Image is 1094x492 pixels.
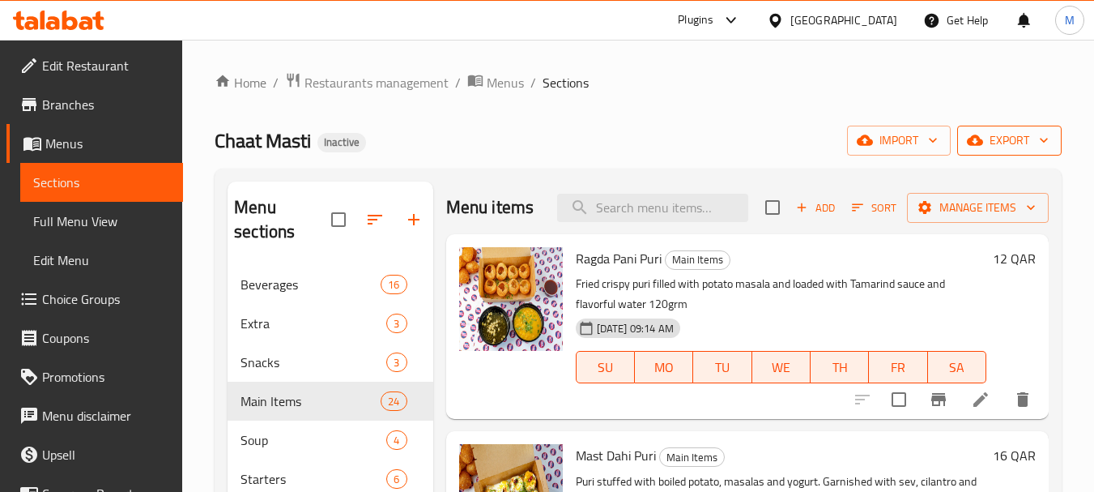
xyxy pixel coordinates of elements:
[920,198,1036,218] span: Manage items
[590,321,680,336] span: [DATE] 09:14 AM
[530,73,536,92] li: /
[756,190,790,225] span: Select section
[6,435,183,474] a: Upsell
[971,390,990,409] a: Edit menu item
[215,73,266,92] a: Home
[241,314,386,333] span: Extra
[752,351,811,383] button: WE
[852,199,896,217] span: Sort
[381,394,406,409] span: 24
[576,443,656,468] span: Mast Dahi Puri
[794,199,837,217] span: Add
[321,203,355,237] span: Select all sections
[790,195,841,220] button: Add
[934,356,980,379] span: SA
[304,73,449,92] span: Restaurants management
[241,430,386,450] span: Soup
[45,134,170,153] span: Menus
[6,85,183,124] a: Branches
[841,195,907,220] span: Sort items
[678,11,713,30] div: Plugins
[381,277,406,293] span: 16
[42,328,170,348] span: Coupons
[957,126,1062,156] button: export
[446,195,534,220] h2: Menu items
[6,357,183,396] a: Promotions
[693,351,751,383] button: TU
[20,163,183,202] a: Sections
[970,130,1049,151] span: export
[641,356,687,379] span: MO
[317,133,366,152] div: Inactive
[869,351,927,383] button: FR
[228,343,432,382] div: Snacks3
[20,202,183,241] a: Full Menu View
[241,391,381,411] span: Main Items
[817,356,862,379] span: TH
[228,265,432,304] div: Beverages16
[993,444,1036,467] h6: 16 QAR
[42,367,170,387] span: Promotions
[33,173,170,192] span: Sections
[42,56,170,75] span: Edit Restaurant
[790,195,841,220] span: Add item
[1065,11,1075,29] span: M
[6,319,183,357] a: Coupons
[381,275,407,294] div: items
[635,351,693,383] button: MO
[355,200,394,239] span: Sort sections
[42,406,170,426] span: Menu disclaimer
[875,356,921,379] span: FR
[42,289,170,309] span: Choice Groups
[459,247,563,351] img: Ragda Pani Puri
[882,383,916,417] span: Select to update
[811,351,869,383] button: TH
[583,356,628,379] span: SU
[666,250,730,269] span: Main Items
[42,445,170,464] span: Upsell
[387,355,406,370] span: 3
[387,433,406,448] span: 4
[665,250,730,270] div: Main Items
[790,11,897,29] div: [GEOGRAPHIC_DATA]
[228,382,432,421] div: Main Items24
[33,212,170,231] span: Full Menu View
[700,356,745,379] span: TU
[557,194,748,222] input: search
[576,246,662,271] span: Ragda Pani Puri
[847,126,951,156] button: import
[381,391,407,411] div: items
[386,353,407,372] div: items
[387,472,406,487] span: 6
[543,73,589,92] span: Sections
[660,448,724,467] span: Main Items
[386,314,407,333] div: items
[42,95,170,114] span: Branches
[241,353,386,372] span: Snacks
[919,380,958,419] button: Branch-specific-item
[215,72,1062,93] nav: breadcrumb
[848,195,900,220] button: Sort
[1003,380,1042,419] button: delete
[387,316,406,332] span: 3
[993,247,1036,270] h6: 12 QAR
[317,135,366,149] span: Inactive
[241,469,386,489] span: Starters
[907,193,1049,223] button: Manage items
[576,351,635,383] button: SU
[487,73,524,92] span: Menus
[6,280,183,319] a: Choice Groups
[228,304,432,343] div: Extra3
[759,356,804,379] span: WE
[33,250,170,270] span: Edit Menu
[241,275,381,294] span: Beverages
[20,241,183,280] a: Edit Menu
[386,430,407,450] div: items
[455,73,461,92] li: /
[228,421,432,460] div: Soup4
